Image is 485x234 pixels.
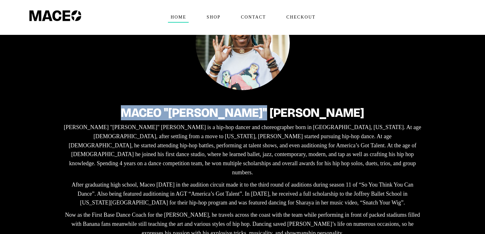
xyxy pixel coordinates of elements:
span: Checkout [283,12,318,22]
p: After graduating high school, Maceo [DATE] in the audition circuit made it to the third round of ... [62,180,423,207]
h2: Maceo "[PERSON_NAME]" [PERSON_NAME] [62,106,423,120]
span: Home [168,12,189,22]
p: [PERSON_NAME] "[PERSON_NAME]" [PERSON_NAME] is a hip-hop dancer and choreographer born in [GEOGRA... [62,123,423,177]
span: Contact [238,12,269,22]
span: Shop [204,12,223,22]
